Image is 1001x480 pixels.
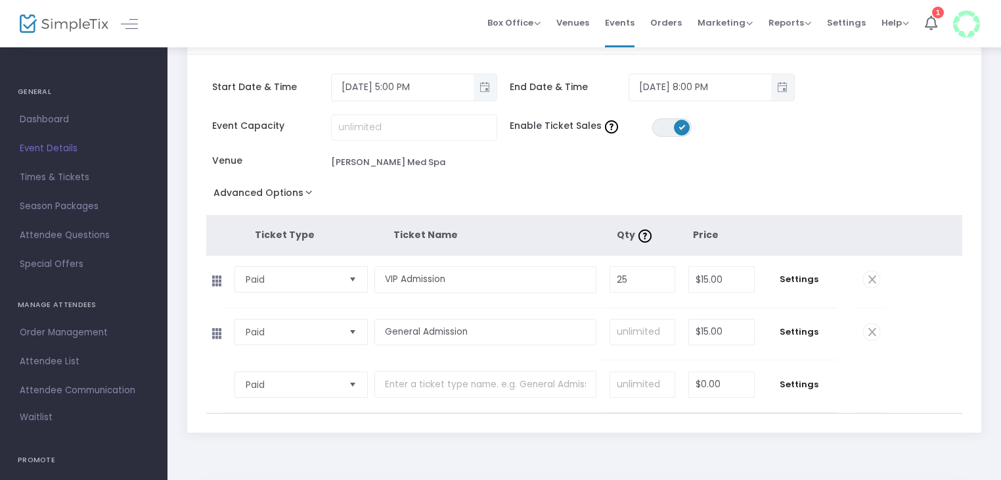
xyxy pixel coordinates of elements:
input: Enter a ticket type name. e.g. General Admission [374,319,596,346]
div: 1 [932,7,944,18]
span: Reports [768,16,811,29]
span: Paid [246,273,338,286]
button: Toggle popup [771,74,794,101]
input: unlimited [610,320,675,345]
input: Select date & time [629,76,771,98]
span: Dashboard [20,111,148,128]
h4: MANAGE ATTENDEES [18,292,150,318]
input: Price [689,320,754,345]
span: Box Office [487,16,541,29]
span: Ticket Name [393,228,458,241]
span: Order Management [20,324,148,341]
input: Price [689,372,754,397]
input: Enter a ticket type name. e.g. General Admission [374,266,596,293]
span: Settings [768,325,830,339]
span: Special Offers [20,256,148,273]
span: Event Details [20,140,148,157]
span: Price [693,228,719,241]
span: Help [881,16,909,29]
span: Qty [617,228,655,241]
img: question-mark [605,120,618,133]
span: Marketing [698,16,753,29]
span: Season Packages [20,198,148,215]
span: End Date & Time [510,80,629,94]
input: unlimited [332,115,497,140]
span: Venues [556,6,589,39]
span: Events [605,6,634,39]
button: Select [344,320,362,345]
button: Select [344,267,362,292]
input: Select date & time [332,76,474,98]
span: Settings [768,378,830,391]
span: Settings [827,6,866,39]
span: Orders [650,6,682,39]
input: unlimited [610,372,675,397]
span: Paid [246,378,338,391]
button: Toggle popup [474,74,497,101]
input: Enter a ticket type name. e.g. General Admission [374,371,596,398]
span: Settings [768,273,830,286]
span: Attendee Communication [20,382,148,399]
span: Attendee List [20,353,148,370]
span: Ticket Type [255,228,315,241]
h4: GENERAL [18,79,150,105]
div: [PERSON_NAME] Med Spa [331,156,445,169]
span: Times & Tickets [20,169,148,186]
span: ON [679,124,686,130]
input: Price [689,267,754,292]
button: Advanced Options [206,183,325,207]
span: Paid [246,325,338,339]
span: Start Date & Time [212,80,331,94]
span: Waitlist [20,411,53,424]
span: Event Capacity [212,119,331,133]
button: Select [344,372,362,397]
span: Attendee Questions [20,227,148,244]
span: Venue [212,154,331,168]
span: Enable Ticket Sales [510,119,652,133]
img: question-mark [638,229,652,243]
h4: PROMOTE [18,447,150,473]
